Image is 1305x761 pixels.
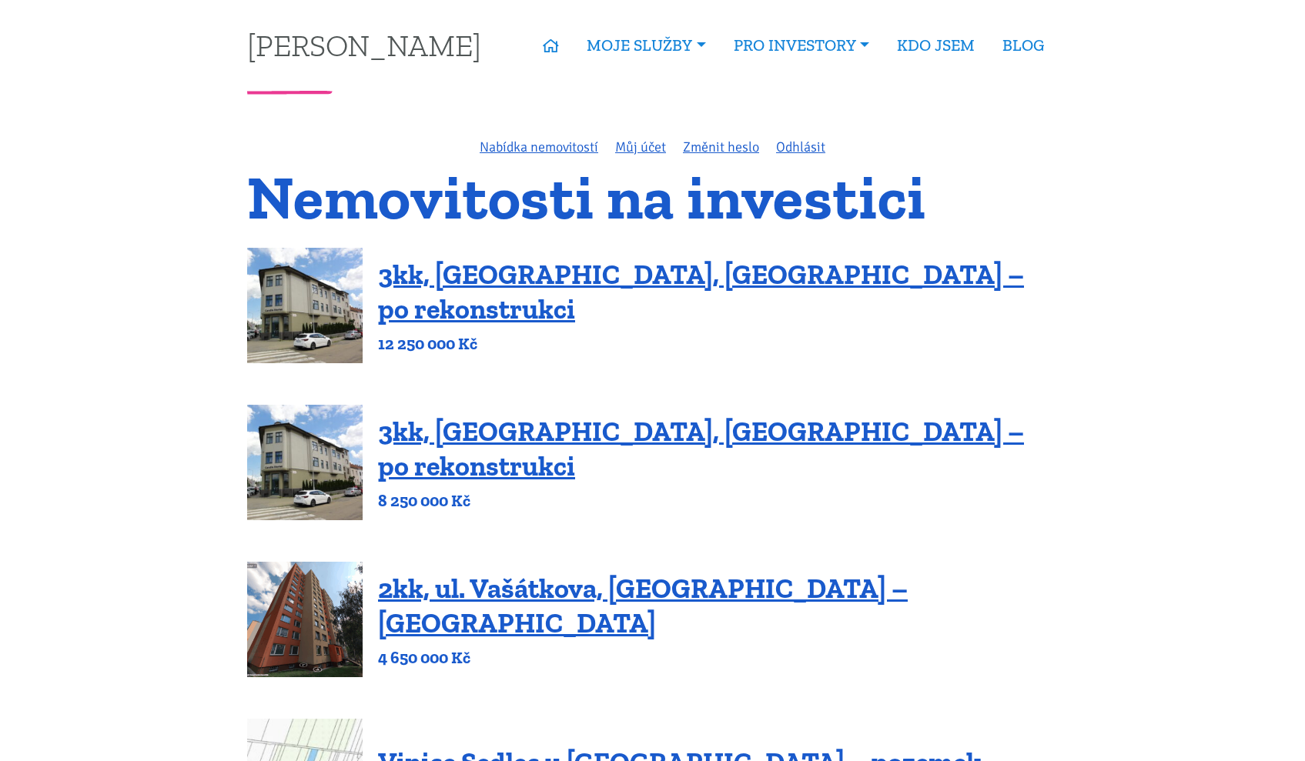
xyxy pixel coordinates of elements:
p: 12 250 000 Kč [378,333,1058,355]
a: [PERSON_NAME] [247,30,481,60]
a: 3kk, [GEOGRAPHIC_DATA], [GEOGRAPHIC_DATA] – po rekonstrukci [378,258,1024,325]
a: Změnit heslo [683,139,759,155]
a: 3kk, [GEOGRAPHIC_DATA], [GEOGRAPHIC_DATA] – po rekonstrukci [378,415,1024,482]
a: MOJE SLUŽBY [573,28,719,63]
h1: Nemovitosti na investici [247,172,1058,223]
p: 4 650 000 Kč [378,647,1058,669]
a: PRO INVESTORY [720,28,883,63]
a: 2kk, ul. Vašátkova, [GEOGRAPHIC_DATA] – [GEOGRAPHIC_DATA] [378,572,908,639]
a: Nabídka nemovitostí [480,139,598,155]
a: Odhlásit [776,139,825,155]
a: KDO JSEM [883,28,989,63]
a: Můj účet [615,139,666,155]
a: BLOG [989,28,1058,63]
p: 8 250 000 Kč [378,490,1058,512]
